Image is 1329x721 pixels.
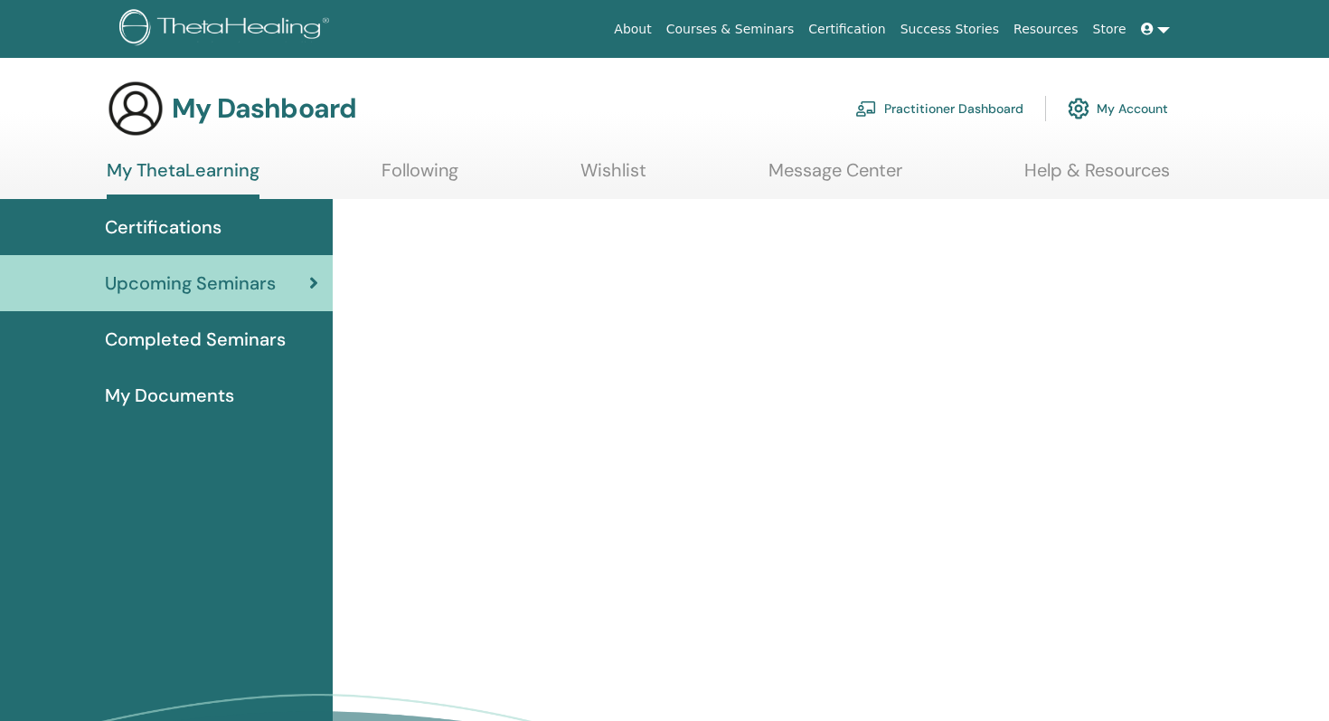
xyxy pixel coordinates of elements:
[1068,89,1168,128] a: My Account
[580,159,646,194] a: Wishlist
[768,159,902,194] a: Message Center
[107,159,259,199] a: My ThetaLearning
[1086,13,1134,46] a: Store
[855,89,1023,128] a: Practitioner Dashboard
[107,80,165,138] img: generic-user-icon.jpg
[855,100,877,117] img: chalkboard-teacher.svg
[105,326,286,353] span: Completed Seminars
[659,13,802,46] a: Courses & Seminars
[382,159,458,194] a: Following
[893,13,1006,46] a: Success Stories
[105,270,276,297] span: Upcoming Seminars
[801,13,892,46] a: Certification
[172,92,356,125] h3: My Dashboard
[105,213,221,241] span: Certifications
[1024,159,1170,194] a: Help & Resources
[607,13,658,46] a: About
[119,9,335,50] img: logo.png
[1006,13,1086,46] a: Resources
[1068,93,1089,124] img: cog.svg
[105,382,234,409] span: My Documents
